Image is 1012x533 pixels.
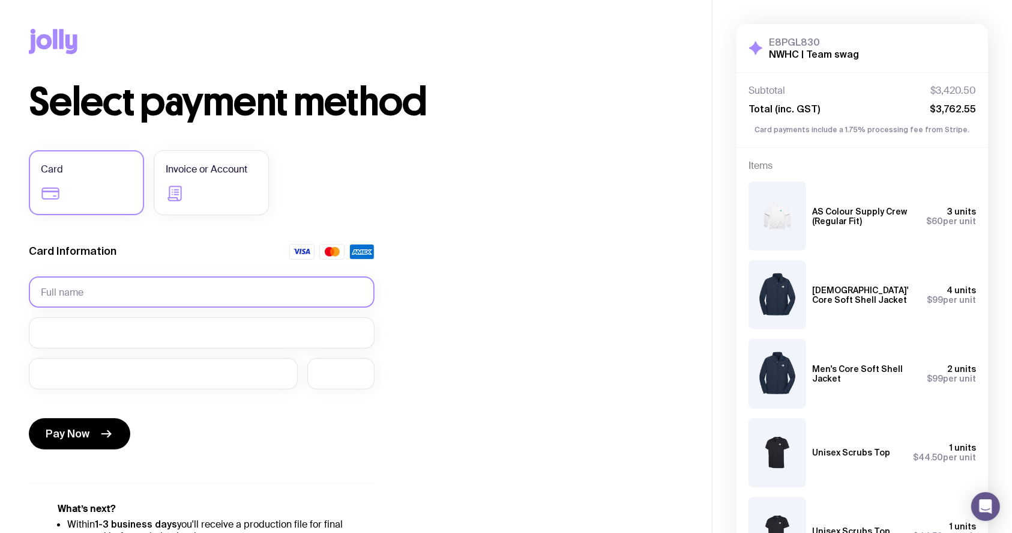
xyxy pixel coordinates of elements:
[927,374,976,383] span: per unit
[930,103,976,115] span: $3,762.55
[29,244,116,258] label: Card Information
[95,519,177,529] strong: 1-3 business days
[41,327,363,338] iframe: Secure card number input frame
[46,427,89,441] span: Pay Now
[769,36,859,48] h3: E8PGL830
[927,295,943,305] span: $99
[971,492,1000,521] div: Open Intercom Messenger
[319,368,363,379] iframe: Secure CVC input frame
[947,364,976,374] span: 2 units
[41,162,63,177] span: Card
[947,207,976,216] span: 3 units
[926,216,943,226] span: $60
[950,443,976,452] span: 1 units
[930,85,976,97] span: $3,420.50
[748,103,820,115] span: Total (inc. GST)
[748,124,976,135] p: Card payments include a 1.75% processing fee from Stripe.
[812,448,890,457] h3: Unisex Scrubs Top
[769,48,859,60] h2: NWHC | Team swag
[748,160,976,172] h4: Items
[913,452,943,462] span: $44.50
[58,503,375,515] h5: What’s next?
[41,368,286,379] iframe: Secure expiration date input frame
[812,285,917,305] h3: [DEMOGRAPHIC_DATA]' Core Soft Shell Jacket
[166,162,247,177] span: Invoice or Account
[29,276,375,308] input: Full name
[29,418,130,449] button: Pay Now
[947,285,976,295] span: 4 units
[926,216,976,226] span: per unit
[950,522,976,531] span: 1 units
[29,83,683,121] h1: Select payment method
[812,207,917,226] h3: AS Colour Supply Crew (Regular Fit)
[913,452,976,462] span: per unit
[748,85,785,97] span: Subtotal
[927,295,976,305] span: per unit
[812,364,917,383] h3: Men's Core Soft Shell Jacket
[927,374,943,383] span: $99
